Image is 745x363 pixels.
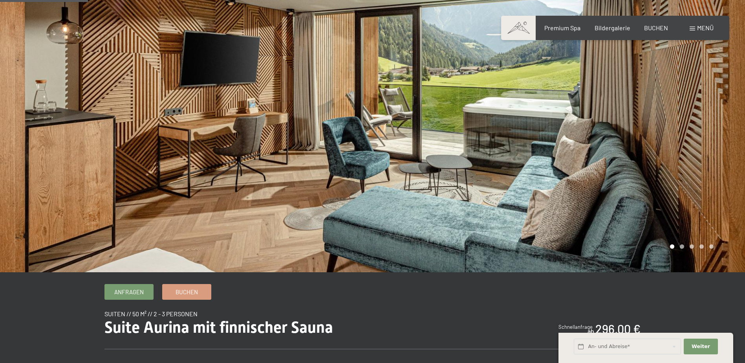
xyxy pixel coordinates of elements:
b: 296,00 € [595,322,641,336]
span: Weiter [692,343,710,350]
span: Suite Aurina mit finnischer Sauna [104,318,333,337]
span: Suiten // 50 m² // 2 - 3 Personen [104,310,198,317]
span: Schnellanfrage [558,324,593,330]
a: BUCHEN [644,24,668,31]
a: Bildergalerie [595,24,630,31]
button: Weiter [684,339,718,355]
a: Anfragen [105,284,153,299]
span: Anfragen [114,288,144,296]
span: Buchen [176,288,198,296]
a: Premium Spa [544,24,580,31]
span: Menü [697,24,714,31]
a: Buchen [163,284,211,299]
